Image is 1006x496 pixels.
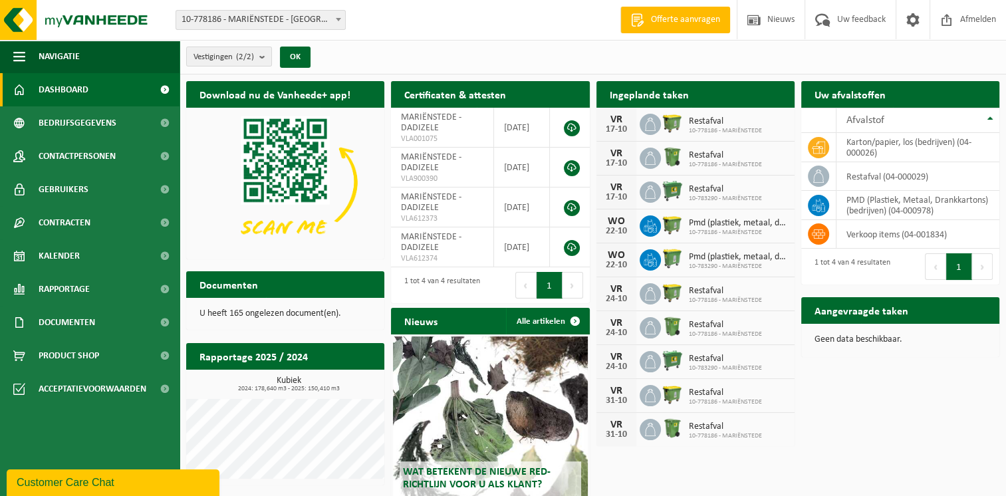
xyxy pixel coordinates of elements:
span: 10-778186 - MARIËNSTEDE [689,229,788,237]
span: Bedrijfsgegevens [39,106,116,140]
span: Documenten [39,306,95,339]
div: 31-10 [603,396,630,406]
span: 10-778186 - MARIËNSTEDE - DADIZELE [176,10,346,30]
button: Next [563,272,583,299]
h2: Documenten [186,271,271,297]
span: 10-778186 - MARIËNSTEDE [689,127,762,135]
span: MARIËNSTEDE - DADIZELE [401,112,461,133]
button: Previous [515,272,537,299]
div: VR [603,352,630,362]
a: Offerte aanvragen [620,7,730,33]
span: Dashboard [39,73,88,106]
img: WB-1100-HPE-GN-50 [661,213,684,236]
span: Product Shop [39,339,99,372]
img: WB-1100-HPE-GN-50 [661,281,684,304]
div: 24-10 [603,328,630,338]
span: Navigatie [39,40,80,73]
h2: Uw afvalstoffen [801,81,899,107]
td: PMD (Plastiek, Metaal, Drankkartons) (bedrijven) (04-000978) [836,191,999,220]
span: Wat betekent de nieuwe RED-richtlijn voor u als klant? [403,467,551,490]
div: VR [603,318,630,328]
div: WO [603,216,630,227]
div: VR [603,114,630,125]
img: WB-0770-HPE-GN-01 [661,349,684,372]
button: OK [280,47,311,68]
span: MARIËNSTEDE - DADIZELE [401,232,461,253]
span: VLA001075 [401,134,483,144]
div: 22-10 [603,261,630,270]
a: Bekijk rapportage [285,369,383,396]
div: 17-10 [603,159,630,168]
span: 10-778186 - MARIËNSTEDE [689,297,762,305]
span: Kalender [39,239,80,273]
h2: Ingeplande taken [596,81,702,107]
span: Restafval [689,150,762,161]
span: Restafval [689,422,762,432]
span: Restafval [689,184,762,195]
h3: Kubiek [193,376,384,392]
span: 2024: 178,640 m3 - 2025: 150,410 m3 [193,386,384,392]
img: WB-0370-HPE-GN-50 [661,146,684,168]
div: VR [603,148,630,159]
h2: Nieuws [391,308,451,334]
h2: Download nu de Vanheede+ app! [186,81,364,107]
span: VLA612374 [401,253,483,264]
span: Restafval [689,388,762,398]
div: 17-10 [603,193,630,202]
p: U heeft 165 ongelezen document(en). [199,309,371,318]
span: 10-778186 - MARIËNSTEDE [689,398,762,406]
span: 10-778186 - MARIËNSTEDE [689,432,762,440]
h2: Aangevraagde taken [801,297,922,323]
span: Gebruikers [39,173,88,206]
span: Afvalstof [846,115,884,126]
td: karton/papier, los (bedrijven) (04-000026) [836,133,999,162]
span: Vestigingen [193,47,254,67]
td: [DATE] [494,227,550,267]
div: 1 tot 4 van 4 resultaten [398,271,480,300]
button: Previous [925,253,946,280]
span: 10-783290 - MARIËNSTEDE [689,364,762,372]
a: Alle artikelen [506,308,588,334]
span: 10-783290 - MARIËNSTEDE [689,195,762,203]
div: 31-10 [603,430,630,439]
div: VR [603,182,630,193]
td: [DATE] [494,148,550,187]
span: Restafval [689,354,762,364]
span: Pmd (plastiek, metaal, drankkartons) (bedrijven) [689,218,788,229]
div: WO [603,250,630,261]
span: VLA900390 [401,174,483,184]
span: Contracten [39,206,90,239]
td: [DATE] [494,108,550,148]
p: Geen data beschikbaar. [815,335,986,344]
span: Offerte aanvragen [648,13,723,27]
div: VR [603,386,630,396]
span: Rapportage [39,273,90,306]
td: [DATE] [494,187,550,227]
span: MARIËNSTEDE - DADIZELE [401,152,461,173]
span: 10-778186 - MARIËNSTEDE [689,330,762,338]
td: verkoop items (04-001834) [836,220,999,249]
span: 10-778186 - MARIËNSTEDE [689,161,762,169]
div: VR [603,420,630,430]
span: 10-778186 - MARIËNSTEDE - DADIZELE [176,11,345,29]
td: restafval (04-000029) [836,162,999,191]
span: 10-783290 - MARIËNSTEDE [689,263,788,271]
h2: Rapportage 2025 / 2024 [186,343,321,369]
iframe: chat widget [7,467,222,496]
span: Restafval [689,286,762,297]
span: VLA612373 [401,213,483,224]
img: Download de VHEPlus App [186,108,384,257]
span: Restafval [689,320,762,330]
div: 24-10 [603,295,630,304]
div: 1 tot 4 van 4 resultaten [808,252,890,281]
span: Contactpersonen [39,140,116,173]
button: 1 [537,272,563,299]
button: Next [972,253,993,280]
div: 22-10 [603,227,630,236]
img: WB-0770-HPE-GN-50 [661,247,684,270]
img: WB-1100-HPE-GN-50 [661,383,684,406]
h2: Certificaten & attesten [391,81,519,107]
count: (2/2) [236,53,254,61]
img: WB-0370-HPE-GN-50 [661,315,684,338]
